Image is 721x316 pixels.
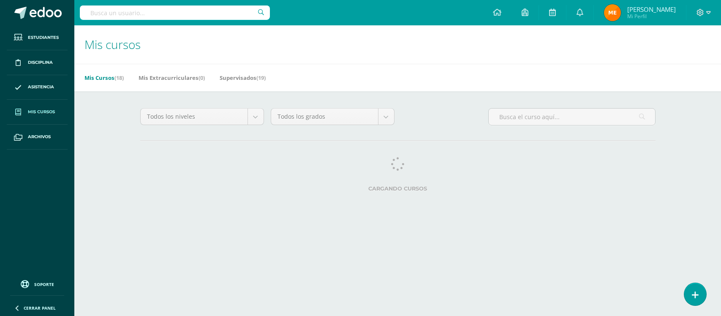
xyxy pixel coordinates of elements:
[24,305,56,311] span: Cerrar panel
[7,100,68,125] a: Mis cursos
[489,109,655,125] input: Busca el curso aquí...
[28,34,59,41] span: Estudiantes
[627,5,676,14] span: [PERSON_NAME]
[80,5,270,20] input: Busca un usuario...
[199,74,205,82] span: (0)
[7,75,68,100] a: Asistencia
[84,36,141,52] span: Mis cursos
[10,278,64,289] a: Soporte
[28,109,55,115] span: Mis cursos
[220,71,266,84] a: Supervisados(19)
[141,109,264,125] a: Todos los niveles
[147,109,241,125] span: Todos los niveles
[604,4,621,21] img: 700be974b67557735c3dfbb131833c31.png
[271,109,394,125] a: Todos los grados
[7,125,68,150] a: Archivos
[7,25,68,50] a: Estudiantes
[28,84,54,90] span: Asistencia
[627,13,676,20] span: Mi Perfil
[28,133,51,140] span: Archivos
[278,109,372,125] span: Todos los grados
[84,71,124,84] a: Mis Cursos(18)
[139,71,205,84] a: Mis Extracurriculares(0)
[140,185,656,192] label: Cargando cursos
[7,50,68,75] a: Disciplina
[34,281,54,287] span: Soporte
[28,59,53,66] span: Disciplina
[114,74,124,82] span: (18)
[256,74,266,82] span: (19)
